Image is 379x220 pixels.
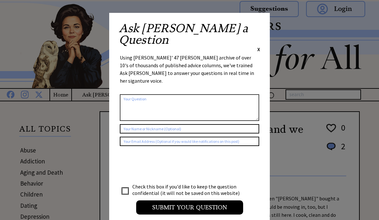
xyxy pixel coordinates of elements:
td: Check this box if you'd like to keep the question confidential (it will not be saved on this webs... [132,183,246,197]
span: X [257,46,260,52]
input: Submit your Question [136,200,243,215]
iframe: reCAPTCHA [120,152,217,178]
input: Your Email Address (Optional if you would like notifications on this post) [120,137,259,146]
div: Using [PERSON_NAME]' 47 [PERSON_NAME] archive of over 10's of thousands of published advice colum... [120,54,259,91]
input: Your Name or Nickname (Optional) [120,124,259,133]
h2: Ask [PERSON_NAME] a Question [119,23,260,46]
